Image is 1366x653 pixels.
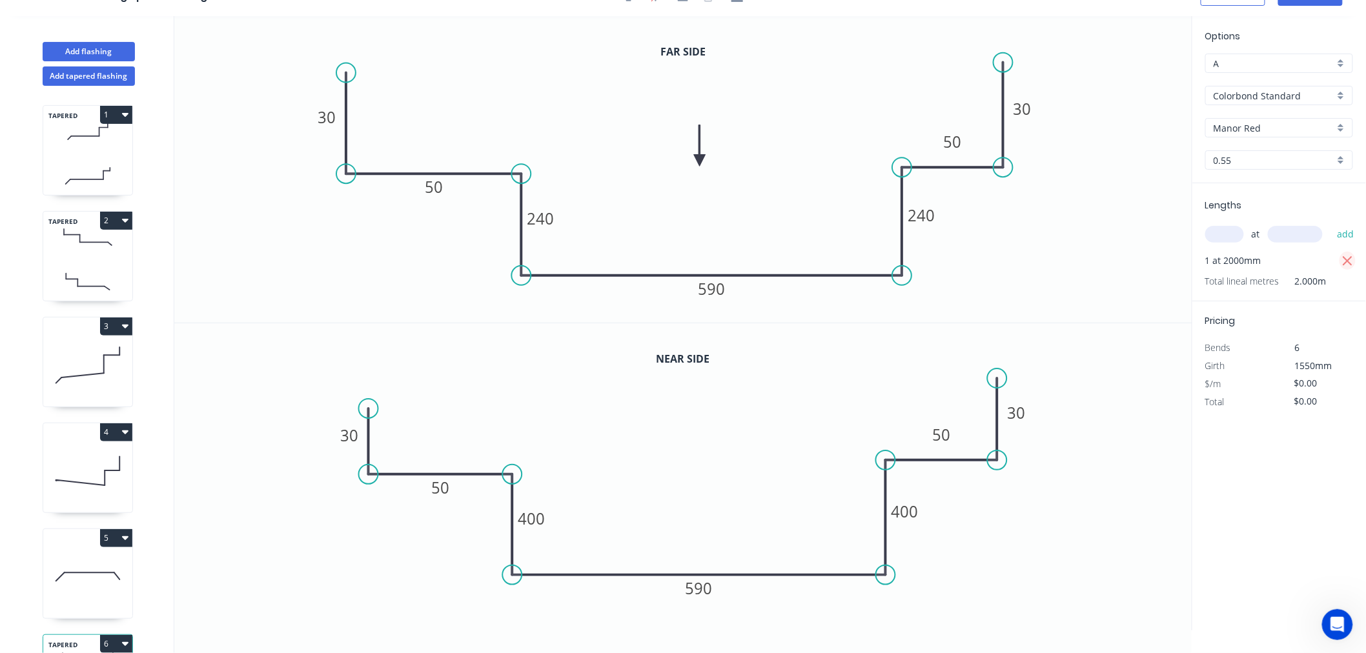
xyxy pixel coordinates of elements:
span: $/m [1205,377,1221,390]
button: 3 [100,317,132,336]
button: add [1330,223,1361,245]
tspan: 30 [1008,402,1026,423]
span: 6 [1295,341,1300,354]
span: 2.000m [1279,272,1327,290]
button: 2 [100,212,132,230]
tspan: 50 [933,424,952,445]
span: Total [1205,396,1225,408]
button: Add tapered flashing [43,66,135,86]
input: Material [1214,89,1334,103]
span: 1550mm [1295,359,1332,372]
button: 5 [100,529,132,547]
button: 6 [100,635,132,653]
tspan: 590 [698,278,725,299]
tspan: 400 [518,508,545,529]
input: Colour [1214,121,1334,135]
span: Bends [1205,341,1231,354]
svg: 0 [174,16,1192,323]
span: Total lineal metres [1205,272,1279,290]
tspan: 30 [318,106,336,128]
span: 1 at 2000mm [1205,252,1261,270]
button: 1 [100,106,132,124]
svg: 0 [174,323,1192,630]
tspan: 240 [527,208,554,229]
tspan: 590 [686,578,713,599]
button: Add flashing [43,42,135,61]
tspan: 30 [340,425,358,446]
tspan: 50 [432,477,450,498]
span: at [1252,225,1260,243]
span: Options [1205,30,1241,43]
tspan: 50 [944,131,962,152]
span: Girth [1205,359,1225,372]
iframe: Intercom live chat [1322,609,1353,640]
input: Thickness [1214,154,1334,167]
tspan: 50 [425,176,443,197]
input: Price level [1214,57,1334,70]
tspan: 400 [892,501,919,522]
button: 4 [100,423,132,441]
span: Lengths [1205,199,1242,212]
tspan: 240 [908,205,935,226]
tspan: 30 [1014,98,1032,119]
span: Pricing [1205,314,1236,327]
